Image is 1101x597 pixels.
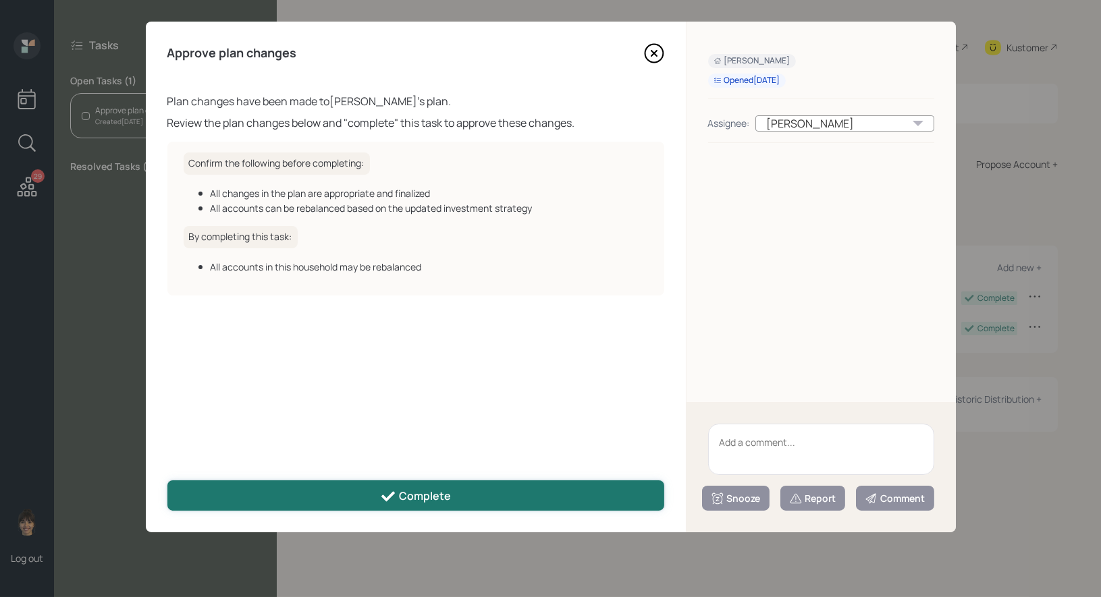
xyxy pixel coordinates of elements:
[167,115,664,131] div: Review the plan changes below and "complete" this task to approve these changes.
[856,486,934,511] button: Comment
[714,75,780,86] div: Opened [DATE]
[789,492,836,505] div: Report
[708,116,750,130] div: Assignee:
[711,492,761,505] div: Snooze
[755,115,934,132] div: [PERSON_NAME]
[167,46,297,61] h4: Approve plan changes
[714,55,790,67] div: [PERSON_NAME]
[780,486,845,511] button: Report
[184,226,298,248] h6: By completing this task:
[211,260,648,274] div: All accounts in this household may be rebalanced
[167,93,664,109] div: Plan changes have been made to [PERSON_NAME] 's plan.
[184,152,370,175] h6: Confirm the following before completing:
[211,201,648,215] div: All accounts can be rebalanced based on the updated investment strategy
[167,480,664,511] button: Complete
[380,488,451,505] div: Complete
[702,486,770,511] button: Snooze
[865,492,925,505] div: Comment
[211,186,648,200] div: All changes in the plan are appropriate and finalized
